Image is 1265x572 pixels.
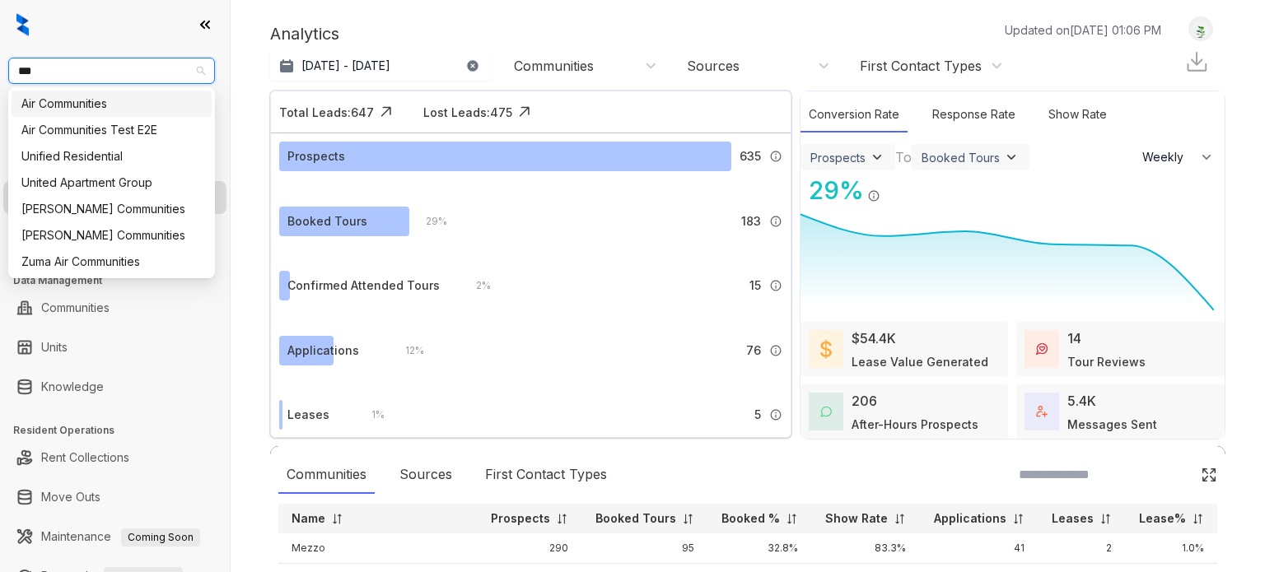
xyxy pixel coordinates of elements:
[754,406,761,424] span: 5
[801,97,908,133] div: Conversion Rate
[820,406,832,418] img: AfterHoursConversations
[301,58,390,74] p: [DATE] - [DATE]
[41,331,68,364] a: Units
[3,221,226,253] li: Collections
[292,510,325,527] p: Name
[1003,149,1020,165] img: ViewFilterArrow
[820,339,832,359] img: LeaseValue
[769,215,782,228] img: Info
[1038,533,1125,564] td: 2
[21,95,202,113] div: Air Communities
[514,57,594,75] div: Communities
[12,222,212,249] div: Villa Serena Communities
[460,277,491,295] div: 2 %
[287,147,345,165] div: Prospects
[682,513,694,525] img: sorting
[924,97,1024,133] div: Response Rate
[287,406,329,424] div: Leases
[21,121,202,139] div: Air Communities Test E2E
[374,100,399,124] img: Click Icon
[13,273,230,288] h3: Data Management
[12,196,212,222] div: Villa Serena Communities
[21,147,202,165] div: Unified Residential
[409,212,447,230] div: 29 %
[512,100,537,124] img: Click Icon
[1067,328,1081,348] div: 14
[1139,510,1186,527] p: Lease%
[1132,142,1225,172] button: Weekly
[1192,513,1204,525] img: sorting
[1067,391,1096,411] div: 5.4K
[687,57,740,75] div: Sources
[3,481,226,514] li: Move Outs
[121,528,200,546] span: Coming Soon
[41,481,100,514] a: Move Outs
[3,110,226,143] li: Leads
[740,147,761,165] span: 635
[707,533,811,564] td: 32.8%
[1067,353,1146,370] div: Tour Reviews
[801,172,864,209] div: 29 %
[1184,49,1209,74] img: Download
[331,513,343,525] img: sorting
[491,510,550,527] p: Prospects
[721,510,780,527] p: Booked %
[1201,467,1217,483] img: Click Icon
[3,370,226,403] li: Knowledge
[287,212,367,230] div: Booked Tours
[21,174,202,192] div: United Apartment Group
[355,406,385,424] div: 1 %
[12,143,212,170] div: Unified Residential
[391,456,460,494] div: Sources
[287,277,440,295] div: Confirmed Attended Tours
[16,13,29,36] img: logo
[860,57,982,75] div: First Contact Types
[825,510,888,527] p: Show Rate
[3,520,226,553] li: Maintenance
[3,181,226,214] li: Leasing
[919,533,1037,564] td: 41
[389,342,424,360] div: 12 %
[922,151,1000,165] div: Booked Tours
[746,342,761,360] span: 76
[1036,406,1048,417] img: TotalFum
[12,170,212,196] div: United Apartment Group
[880,174,905,199] img: Click Icon
[21,226,202,244] div: [PERSON_NAME] Communities
[1142,149,1193,165] span: Weekly
[769,279,782,292] img: Info
[21,253,202,271] div: Zuma Air Communities
[1012,513,1025,525] img: sorting
[810,151,866,165] div: Prospects
[852,353,988,370] div: Lease Value Generated
[852,328,896,348] div: $54.4K
[12,117,212,143] div: Air Communities Test E2E
[852,391,877,411] div: 206
[867,189,880,202] img: Info
[895,147,912,167] div: To
[3,291,226,324] li: Communities
[741,212,761,230] span: 183
[477,456,615,494] div: First Contact Types
[279,104,374,121] div: Total Leads: 647
[595,510,676,527] p: Booked Tours
[13,423,230,438] h3: Resident Operations
[278,533,476,564] td: Mezzo
[287,342,359,360] div: Applications
[769,344,782,357] img: Info
[41,291,110,324] a: Communities
[3,331,226,364] li: Units
[1040,97,1115,133] div: Show Rate
[1052,510,1094,527] p: Leases
[811,533,919,564] td: 83.3%
[786,513,798,525] img: sorting
[1166,467,1180,481] img: SearchIcon
[476,533,581,564] td: 290
[1036,343,1048,355] img: TourReviews
[869,149,885,165] img: ViewFilterArrow
[12,91,212,117] div: Air Communities
[556,513,568,525] img: sorting
[3,441,226,474] li: Rent Collections
[934,510,1006,527] p: Applications
[581,533,707,564] td: 95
